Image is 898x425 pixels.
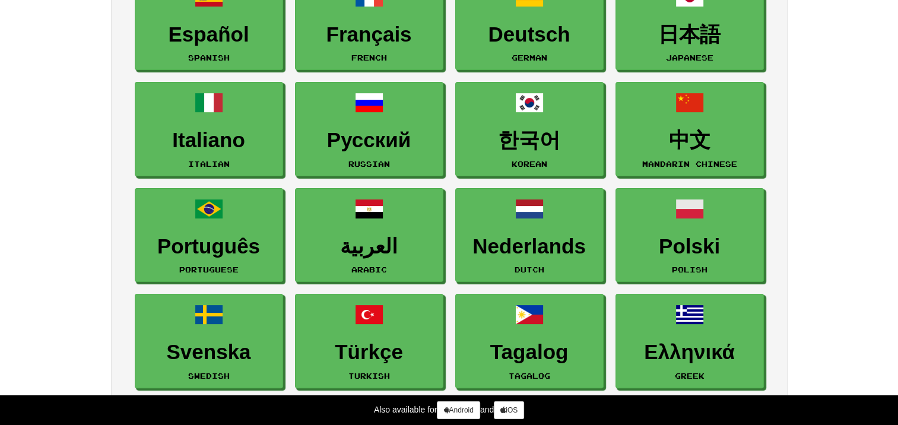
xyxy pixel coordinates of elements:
[455,294,604,388] a: TagalogTagalog
[135,294,283,388] a: SvenskaSwedish
[302,23,437,46] h3: Français
[188,372,230,380] small: Swedish
[302,341,437,364] h3: Türkçe
[188,53,230,62] small: Spanish
[348,372,390,380] small: Turkish
[509,372,550,380] small: Tagalog
[141,129,277,152] h3: Italiano
[455,188,604,283] a: NederlandsDutch
[295,294,443,388] a: TürkçeTurkish
[512,53,547,62] small: German
[615,82,764,176] a: 中文Mandarin Chinese
[351,265,387,274] small: Arabic
[622,235,757,258] h3: Polski
[622,341,757,364] h3: Ελληνικά
[179,265,239,274] small: Portuguese
[141,235,277,258] h3: Português
[295,82,443,176] a: РусскийRussian
[135,82,283,176] a: ItalianoItalian
[348,160,390,168] small: Russian
[141,23,277,46] h3: Español
[351,53,387,62] small: French
[615,294,764,388] a: ΕλληνικάGreek
[512,160,547,168] small: Korean
[622,129,757,152] h3: 中文
[188,160,230,168] small: Italian
[302,235,437,258] h3: العربية
[622,23,757,46] h3: 日本語
[672,265,707,274] small: Polish
[615,188,764,283] a: PolskiPolish
[642,160,737,168] small: Mandarin Chinese
[437,401,480,419] a: Android
[494,401,524,419] a: iOS
[302,129,437,152] h3: Русский
[666,53,713,62] small: Japanese
[462,341,597,364] h3: Tagalog
[462,23,597,46] h3: Deutsch
[141,341,277,364] h3: Svenska
[515,265,544,274] small: Dutch
[462,129,597,152] h3: 한국어
[135,188,283,283] a: PortuguêsPortuguese
[295,188,443,283] a: العربيةArabic
[462,235,597,258] h3: Nederlands
[455,82,604,176] a: 한국어Korean
[675,372,705,380] small: Greek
